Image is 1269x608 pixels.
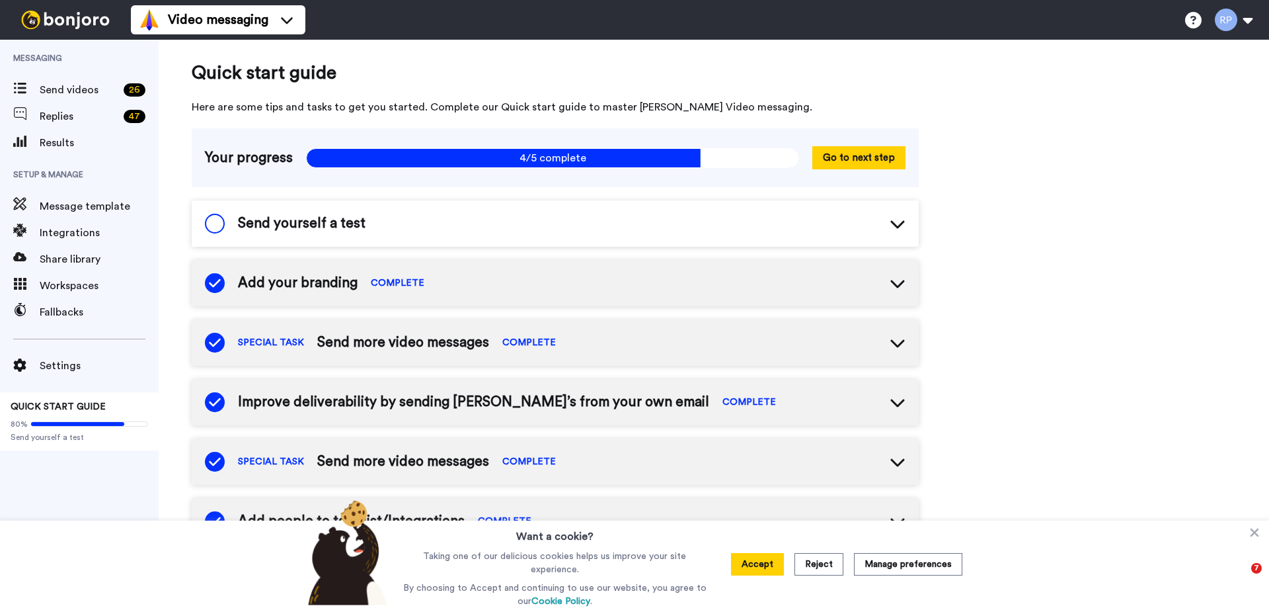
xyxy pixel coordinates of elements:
[40,109,118,124] span: Replies
[11,419,28,429] span: 80%
[722,396,776,409] span: COMPLETE
[124,83,145,97] div: 26
[516,521,594,544] h3: Want a cookie?
[238,214,365,234] span: Send yourself a test
[502,336,556,349] span: COMPLETE
[238,392,709,412] span: Improve deliverability by sending [PERSON_NAME]’s from your own email
[40,82,118,98] span: Send videos
[40,135,159,151] span: Results
[317,452,489,472] span: Send more video messages
[1251,563,1262,574] span: 7
[317,333,489,353] span: Send more video messages
[238,336,304,349] span: SPECIAL TASK
[40,225,159,241] span: Integrations
[371,277,424,290] span: COMPLETE
[812,146,905,169] button: Go to next step
[11,402,106,412] span: QUICK START GUIDE
[40,198,159,214] span: Message template
[238,273,358,293] span: Add your branding
[40,251,159,267] span: Share library
[238,511,465,531] span: Add people to task list/Integrations
[238,455,304,468] span: SPECIAL TASK
[731,553,784,576] button: Accept
[296,499,394,605] img: bear-with-cookie.png
[1224,563,1256,595] iframe: Intercom live chat
[139,9,160,30] img: vm-color.svg
[854,553,962,576] button: Manage preferences
[400,550,710,576] p: Taking one of our delicious cookies helps us improve your site experience.
[531,597,590,606] a: Cookie Policy
[40,278,159,294] span: Workspaces
[205,148,293,168] span: Your progress
[168,11,268,29] span: Video messaging
[192,60,919,86] span: Quick start guide
[16,11,115,29] img: bj-logo-header-white.svg
[478,515,531,528] span: COMPLETE
[40,358,159,374] span: Settings
[40,304,159,320] span: Fallbacks
[192,99,919,115] span: Here are some tips and tasks to get you started. Complete our Quick start guide to master [PERSON...
[794,553,843,576] button: Reject
[306,148,799,168] span: 4/5 complete
[124,110,145,123] div: 47
[11,432,148,443] span: Send yourself a test
[400,582,710,608] p: By choosing to Accept and continuing to use our website, you agree to our .
[502,455,556,468] span: COMPLETE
